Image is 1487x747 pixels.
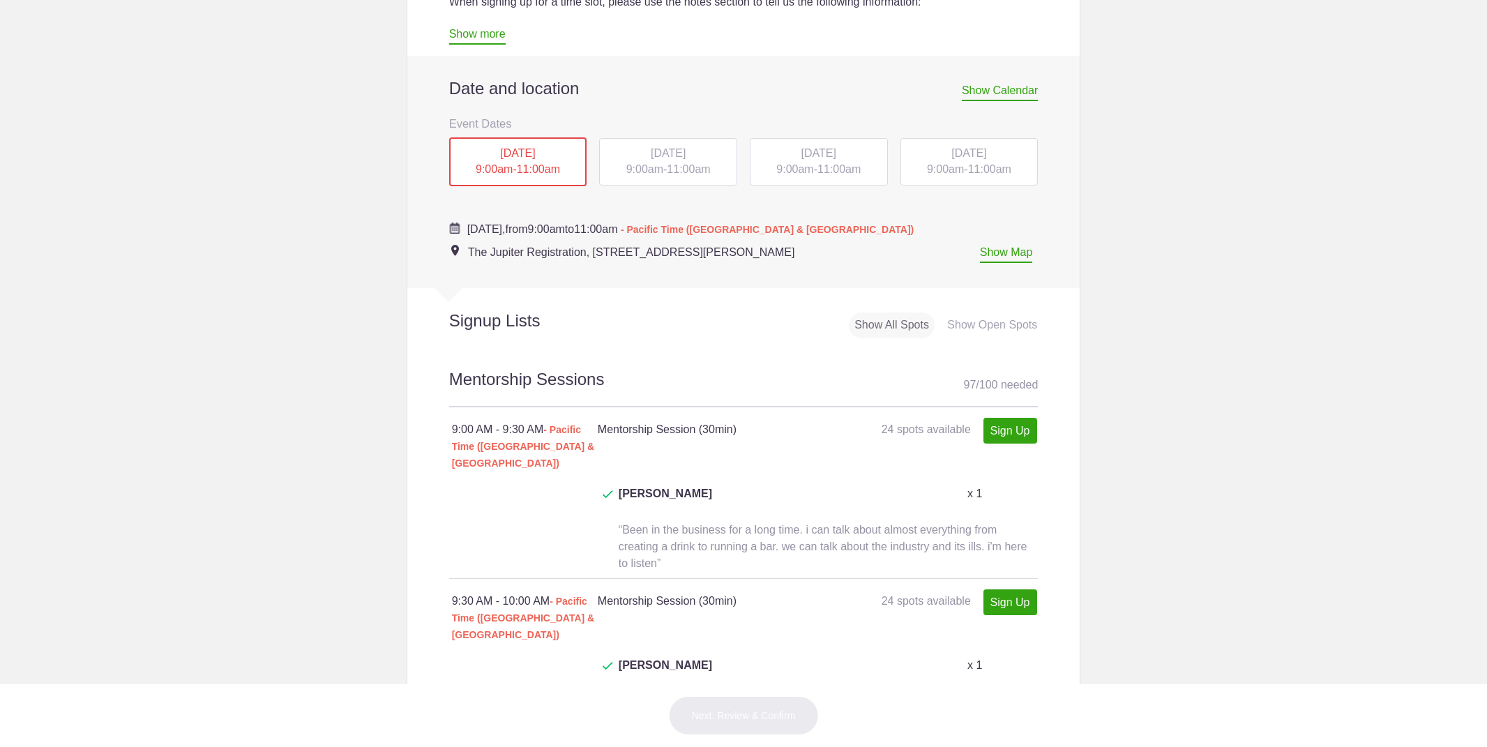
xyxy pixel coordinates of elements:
img: Check dark green [603,662,613,670]
div: 9:30 AM - 10:00 AM [452,593,598,643]
span: [DATE] [801,147,836,159]
button: [DATE] 9:00am-11:00am [448,137,588,187]
span: 11:00am [667,163,710,175]
span: from to [467,223,914,235]
span: “Been in the business for a long time. i can talk about almost everything from creating a drink t... [619,524,1027,569]
div: - [750,138,888,186]
img: Event location [451,245,459,256]
span: [DATE] [651,147,686,159]
img: Cal purple [449,222,460,234]
span: Show Calendar [962,84,1038,101]
span: 11:00am [968,163,1011,175]
button: Next: Review & Confirm [669,696,819,735]
a: Show more [449,28,506,45]
a: Sign Up [983,589,1037,615]
span: - Pacific Time ([GEOGRAPHIC_DATA] & [GEOGRAPHIC_DATA]) [452,424,595,469]
div: - [449,137,587,186]
div: 9:00 AM - 9:30 AM [452,421,598,471]
span: [PERSON_NAME] [619,657,712,691]
span: / [976,379,979,391]
a: Show Map [980,246,1033,263]
button: [DATE] 9:00am-11:00am [900,137,1039,186]
span: 24 spots available [882,423,971,435]
div: - [599,138,737,186]
span: - Pacific Time ([GEOGRAPHIC_DATA] & [GEOGRAPHIC_DATA]) [452,596,595,640]
span: [DATE] [951,147,986,159]
a: Sign Up [983,418,1037,444]
span: 11:00am [574,223,617,235]
h4: Mentorship Session (30min) [598,593,817,610]
span: 9:00am [476,163,513,175]
span: [DATE], [467,223,506,235]
span: 24 spots available [882,595,971,607]
h4: Mentorship Session (30min) [598,421,817,438]
h2: Mentorship Sessions [449,368,1039,407]
h3: Event Dates [449,113,1039,134]
h2: Date and location [449,78,1039,99]
span: 9:00am [927,163,964,175]
div: Show Open Spots [942,312,1043,338]
span: 11:00am [517,163,560,175]
img: Check dark green [603,490,613,499]
span: The Jupiter Registration, [STREET_ADDRESS][PERSON_NAME] [468,246,795,258]
span: [DATE] [500,147,535,159]
span: - Pacific Time ([GEOGRAPHIC_DATA] & [GEOGRAPHIC_DATA]) [621,224,914,235]
button: [DATE] 9:00am-11:00am [749,137,889,186]
span: 9:00am [527,223,564,235]
span: 9:00am [626,163,663,175]
div: Show All Spots [849,312,935,338]
span: 9:00am [776,163,813,175]
p: x 1 [967,657,982,674]
div: - [900,138,1039,186]
span: [PERSON_NAME] [619,485,712,519]
button: [DATE] 9:00am-11:00am [598,137,738,186]
div: 97 100 needed [964,375,1039,395]
span: 11:00am [817,163,861,175]
p: x 1 [967,485,982,502]
h2: Signup Lists [407,310,632,331]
